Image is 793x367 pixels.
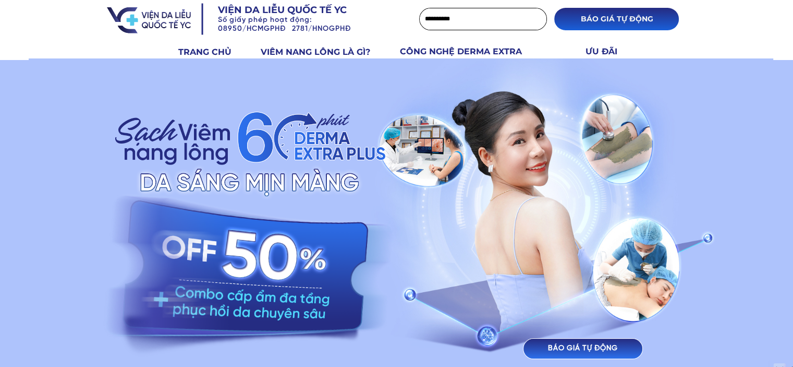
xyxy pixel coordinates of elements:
h3: Viện da liễu quốc tế YC [218,4,379,17]
h3: Số giấy phép hoạt động: 08950/HCMGPHĐ 2781/HNOGPHĐ [218,16,394,34]
p: BÁO GIÁ TỰ ĐỘNG [523,339,642,359]
h3: VIÊM NANG LÔNG LÀ GÌ? [261,45,388,59]
h3: ƯU ĐÃI [585,45,629,58]
h3: CÔNG NGHỆ DERMA EXTRA PLUS [400,45,546,72]
p: BÁO GIÁ TỰ ĐỘNG [554,8,679,30]
h3: TRANG CHỦ [178,45,249,59]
